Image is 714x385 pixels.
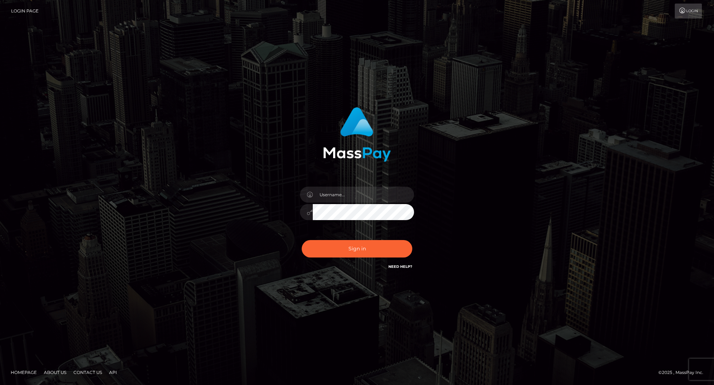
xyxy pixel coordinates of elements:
[11,4,39,19] a: Login Page
[675,4,702,19] a: Login
[41,367,69,378] a: About Us
[388,264,412,269] a: Need Help?
[313,187,414,203] input: Username...
[302,240,412,257] button: Sign in
[8,367,40,378] a: Homepage
[323,107,391,162] img: MassPay Login
[106,367,120,378] a: API
[71,367,105,378] a: Contact Us
[658,369,709,376] div: © 2025 , MassPay Inc.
